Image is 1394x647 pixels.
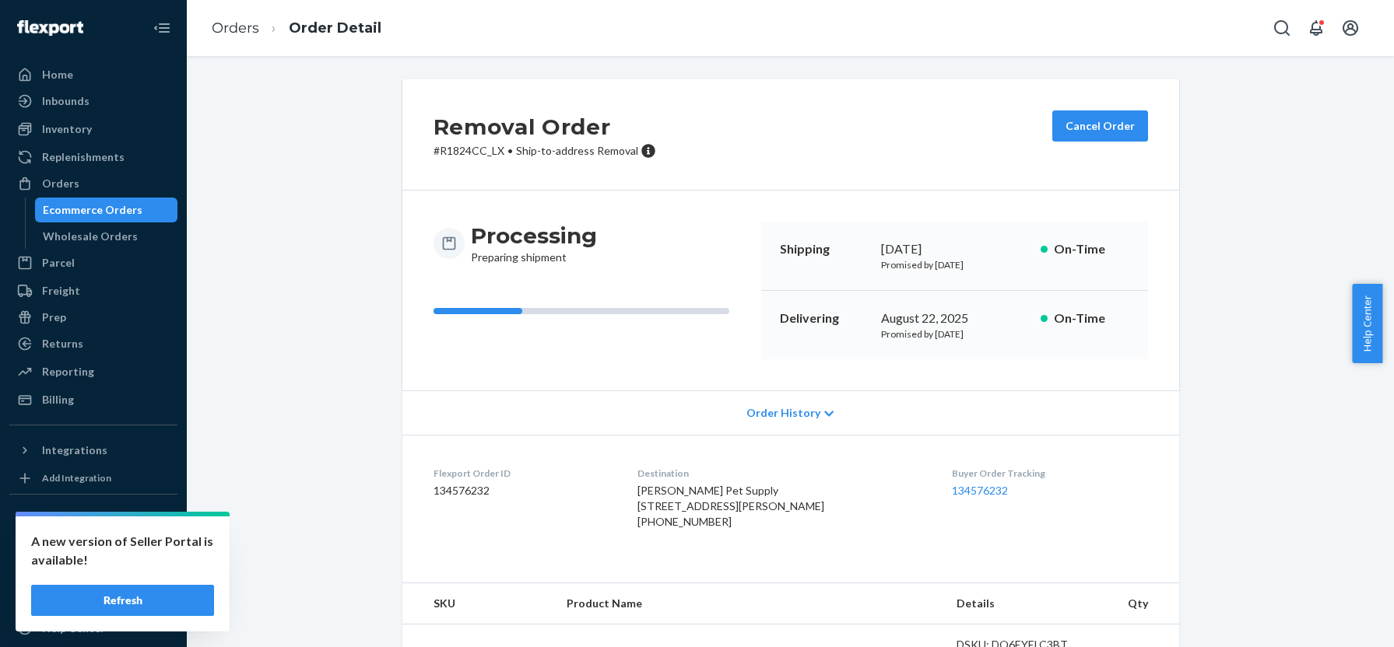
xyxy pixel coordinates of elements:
[42,336,83,351] div: Returns
[1335,12,1366,44] button: Open account menu
[42,121,92,137] div: Inventory
[637,484,824,512] span: [PERSON_NAME] Pet Supply [STREET_ADDRESS][PERSON_NAME]
[9,331,177,356] a: Returns
[42,471,111,484] div: Add Integration
[9,538,177,557] a: Add Fast Tag
[516,144,638,157] span: Ship-to-address Removal
[434,467,613,480] dt: Flexport Order ID
[746,405,820,421] span: Order History
[780,310,869,327] p: Delivering
[9,278,177,303] a: Freight
[42,176,79,191] div: Orders
[554,583,944,624] th: Product Name
[289,19,381,37] a: Order Detail
[31,585,214,616] button: Refresh
[471,222,597,250] h3: Processing
[952,484,1008,497] a: 134576232
[43,202,142,218] div: Ecommerce Orders
[1352,284,1382,363] button: Help Center
[637,514,927,530] div: [PHONE_NUMBER]
[42,149,125,165] div: Replenishments
[35,198,178,222] a: Ecommerce Orders
[434,143,656,159] p: # R1824CC_LX
[9,387,177,412] a: Billing
[9,171,177,196] a: Orders
[9,145,177,170] a: Replenishments
[199,5,394,51] ol: breadcrumbs
[42,283,80,299] div: Freight
[31,532,214,569] p: A new version of Seller Portal is available!
[9,507,177,532] button: Fast Tags
[42,364,94,379] div: Reporting
[881,310,1028,327] div: August 22, 2025
[9,589,177,614] a: Talk to Support
[402,583,555,624] th: SKU
[1054,310,1129,327] p: On-Time
[434,483,613,498] dd: 134576232
[434,110,656,143] h2: Removal Order
[881,327,1028,341] p: Promised by [DATE]
[9,117,177,142] a: Inventory
[9,305,177,330] a: Prep
[1052,110,1148,142] button: Cancel Order
[507,144,513,157] span: •
[881,258,1028,271] p: Promised by [DATE]
[637,467,927,480] dt: Destination
[146,12,177,44] button: Close Navigation
[42,392,74,407] div: Billing
[42,255,75,271] div: Parcel
[9,250,177,275] a: Parcel
[9,359,177,384] a: Reporting
[9,469,177,488] a: Add Integration
[212,19,259,37] a: Orders
[42,442,107,458] div: Integrations
[9,62,177,87] a: Home
[9,438,177,463] button: Integrations
[43,229,138,244] div: Wholesale Orders
[9,563,177,588] a: Settings
[42,310,66,325] div: Prep
[9,89,177,114] a: Inbounds
[471,222,597,265] div: Preparing shipment
[1115,583,1178,624] th: Qty
[1266,12,1297,44] button: Open Search Box
[1301,12,1332,44] button: Open notifications
[42,93,90,109] div: Inbounds
[35,224,178,249] a: Wholesale Orders
[881,240,1028,258] div: [DATE]
[780,240,869,258] p: Shipping
[944,583,1115,624] th: Details
[952,467,1148,480] dt: Buyer Order Tracking
[42,67,73,82] div: Home
[17,20,83,36] img: Flexport logo
[9,616,177,641] a: Help Center
[1054,240,1129,258] p: On-Time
